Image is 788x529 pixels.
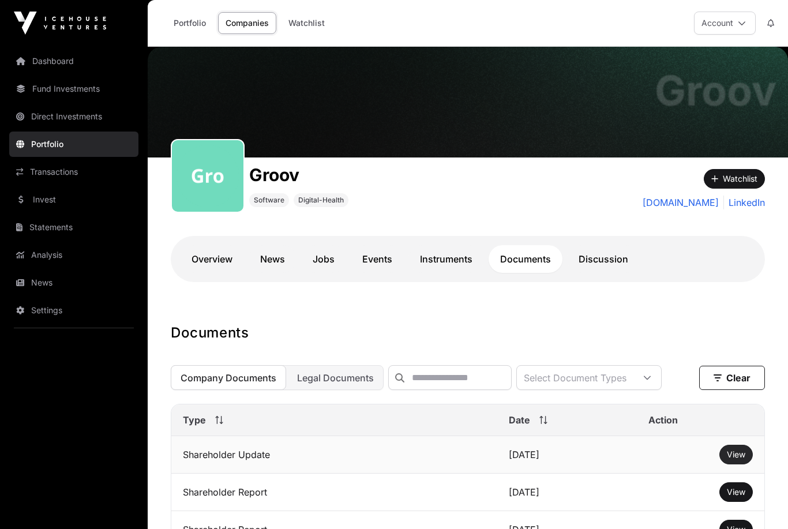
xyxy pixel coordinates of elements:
a: View [727,486,745,498]
img: Groov [148,47,788,157]
a: Dashboard [9,48,138,74]
button: Legal Documents [287,365,384,390]
a: Watchlist [281,12,332,34]
span: Digital-Health [298,196,344,205]
span: Type [183,413,206,427]
a: Discussion [567,245,640,273]
a: View [727,449,745,460]
td: Shareholder Report [171,474,497,511]
a: Jobs [301,245,346,273]
button: View [719,445,753,464]
a: Settings [9,298,138,323]
td: Shareholder Update [171,436,497,474]
button: View [719,482,753,502]
button: Company Documents [171,365,286,390]
td: [DATE] [497,436,637,474]
span: Action [648,413,678,427]
span: Company Documents [181,372,276,384]
button: Clear [699,366,765,390]
nav: Tabs [180,245,756,273]
a: LinkedIn [723,196,765,209]
a: Companies [218,12,276,34]
a: Instruments [408,245,484,273]
iframe: Chat Widget [730,474,788,529]
div: Select Document Types [517,366,633,389]
span: Legal Documents [297,372,374,384]
img: groov177.png [177,145,239,207]
h1: Documents [171,324,765,342]
a: Documents [489,245,562,273]
button: Watchlist [704,169,765,189]
a: Direct Investments [9,104,138,129]
button: Account [694,12,756,35]
span: Date [509,413,530,427]
a: Events [351,245,404,273]
a: Fund Investments [9,76,138,102]
a: Overview [180,245,244,273]
a: News [249,245,297,273]
a: [DOMAIN_NAME] [643,196,719,209]
img: Icehouse Ventures Logo [14,12,106,35]
td: [DATE] [497,474,637,511]
span: View [727,449,745,459]
a: Portfolio [9,132,138,157]
a: Statements [9,215,138,240]
a: News [9,270,138,295]
a: Invest [9,187,138,212]
a: Analysis [9,242,138,268]
span: View [727,487,745,497]
a: Portfolio [166,12,213,34]
a: Transactions [9,159,138,185]
span: Software [254,196,284,205]
h1: Groov [655,70,776,111]
h1: Groov [249,164,348,185]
